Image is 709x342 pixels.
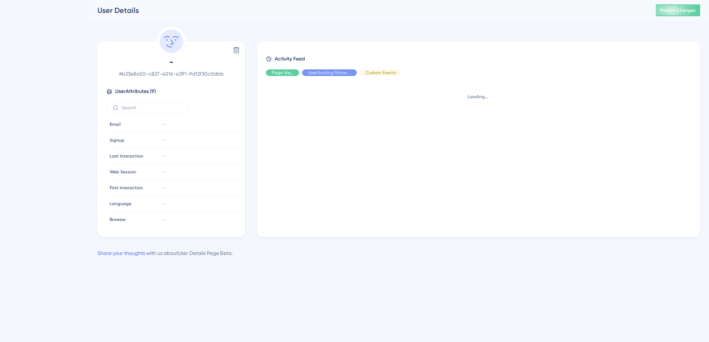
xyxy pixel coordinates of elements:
span: Signup [110,137,124,143]
button: Publish Changes [656,4,700,16]
span: Activity Feed [275,55,305,63]
span: First Interaction [110,185,143,191]
span: Custom Events [366,70,396,76]
span: UserGuiding Material [308,70,351,76]
span: - [162,201,165,207]
span: Web Session [110,169,136,175]
span: Browser [110,217,126,222]
span: Language [110,201,131,207]
span: - [162,217,165,222]
span: - [162,185,165,191]
span: Last Interaction [110,153,143,159]
input: Search [121,105,181,110]
span: - [106,56,236,68]
div: with us about User Details Page Beta . [97,249,233,258]
span: - [162,137,165,143]
span: Publish Changes [660,7,696,13]
span: # b33e8a50-c827-4016-a391-9d12f30c0dbb [106,69,236,78]
div: User Details [97,5,637,15]
span: Email [110,121,121,127]
span: - [162,153,165,159]
span: - [162,121,165,127]
a: Share your thoughts [97,250,145,256]
div: Loading... [266,94,690,100]
span: User Attributes ( 9 ) [115,87,156,96]
span: - [162,169,165,175]
span: Page View [272,70,293,76]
